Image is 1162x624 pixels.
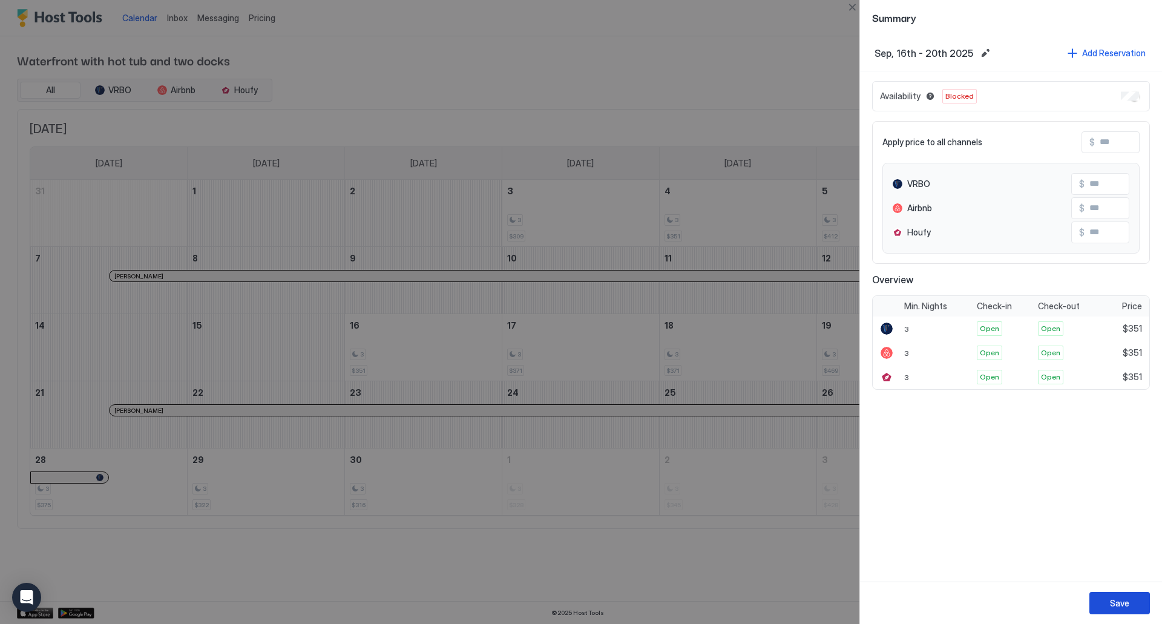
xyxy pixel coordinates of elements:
button: Edit date range [978,46,993,61]
span: $ [1089,137,1095,148]
span: Open [1041,323,1060,334]
span: Availability [880,91,921,102]
span: Airbnb [907,203,932,214]
span: Price [1122,301,1142,312]
div: Add Reservation [1082,47,1146,59]
span: Check-in [977,301,1012,312]
span: 3 [904,373,909,382]
span: Check-out [1038,301,1080,312]
span: Open [980,372,999,383]
span: $ [1079,203,1085,214]
span: Blocked [945,91,974,102]
span: Summary [872,10,1150,25]
div: Save [1110,597,1129,609]
span: 3 [904,324,909,333]
span: Open [1041,372,1060,383]
div: Open Intercom Messenger [12,583,41,612]
span: Open [1041,347,1060,358]
span: Houfy [907,227,931,238]
span: VRBO [907,179,930,189]
span: Sep, 16th - 20th 2025 [875,47,973,59]
span: Open [980,347,999,358]
span: $ [1079,179,1085,189]
button: Add Reservation [1066,45,1147,61]
span: $351 [1123,323,1142,334]
span: $ [1079,227,1085,238]
span: Overview [872,274,1150,286]
button: Save [1089,592,1150,614]
button: Blocked dates override all pricing rules and remain unavailable until manually unblocked [923,89,937,103]
span: $351 [1123,347,1142,358]
span: $351 [1123,372,1142,383]
span: Open [980,323,999,334]
span: 3 [904,349,909,358]
span: Apply price to all channels [882,137,982,148]
span: Min. Nights [904,301,947,312]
